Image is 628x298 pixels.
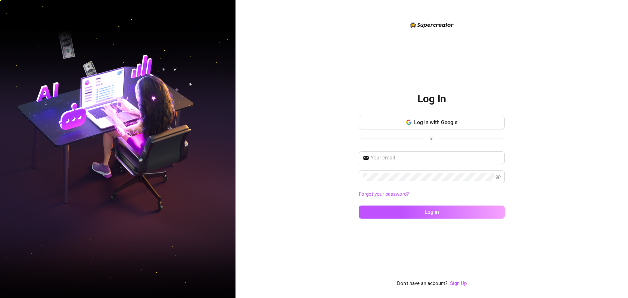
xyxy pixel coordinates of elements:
a: Sign Up [450,280,467,286]
span: Log in [425,209,439,215]
span: or [429,136,434,141]
span: Don't have an account? [397,280,447,288]
img: logo-BBDzfeDw.svg [410,22,454,28]
span: eye-invisible [496,174,501,179]
input: Your email [371,154,501,162]
button: Log in with Google [359,116,505,129]
a: Sign Up [450,280,467,288]
a: Forgot your password? [359,191,409,197]
span: Log in with Google [414,119,458,125]
button: Log in [359,206,505,219]
a: Forgot your password? [359,190,505,198]
h2: Log In [417,92,446,106]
